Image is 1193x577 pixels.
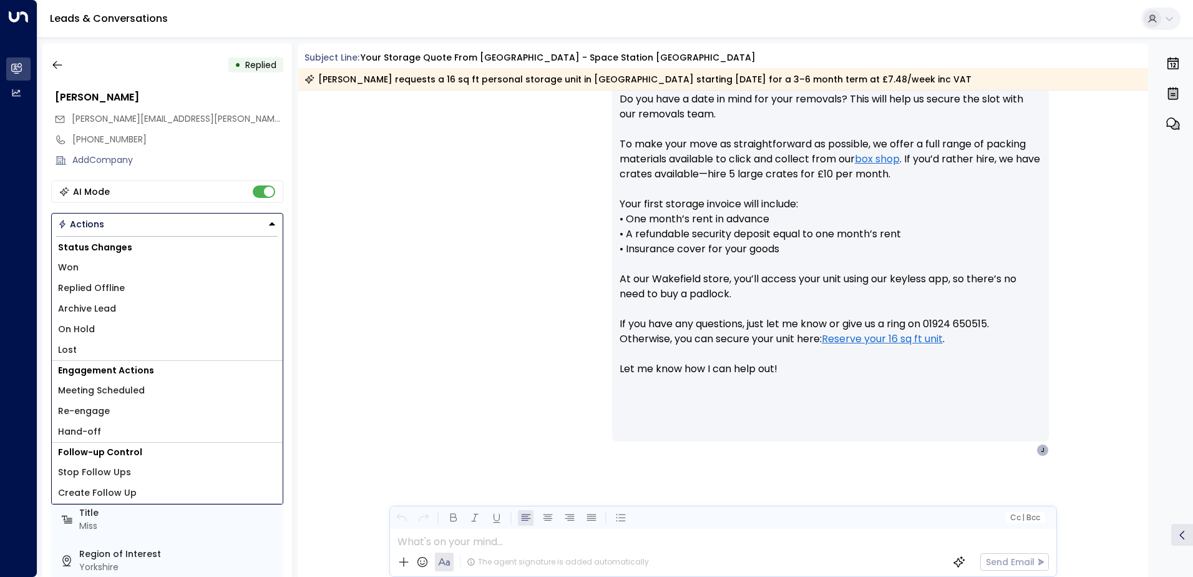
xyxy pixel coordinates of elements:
span: Replied [245,59,276,71]
span: Meeting Scheduled [58,384,145,397]
div: Your storage quote from [GEOGRAPHIC_DATA] - Space Station [GEOGRAPHIC_DATA] [361,51,756,64]
div: The agent signature is added automatically [467,556,649,568]
span: Create Follow Up [58,486,137,500]
h1: Follow-up Control [52,443,283,462]
span: | [1022,513,1025,522]
button: Redo [416,510,431,526]
div: AddCompany [72,154,283,167]
span: Hand-off [58,425,101,438]
div: Miss [79,520,278,533]
span: Jess.vasey@hotmail.com [72,112,283,126]
div: • [235,54,241,76]
span: Stop Follow Ups [58,466,131,479]
div: J [1036,444,1049,456]
a: Reserve your 16 sq ft unit [822,332,943,347]
a: Leads & Conversations [50,11,168,26]
span: Replied Offline [58,282,125,295]
a: box shop [855,152,900,167]
span: Archive Lead [58,302,116,315]
button: Actions [51,213,283,235]
label: Title [79,506,278,520]
div: [PHONE_NUMBER] [72,133,283,146]
span: Lost [58,343,77,357]
h1: Engagement Actions [52,361,283,380]
div: [PERSON_NAME] requests a 16 sq ft personal storage unit in [GEOGRAPHIC_DATA] starting [DATE] for ... [304,73,971,86]
span: [PERSON_NAME][EMAIL_ADDRESS][PERSON_NAME][DOMAIN_NAME] [72,112,353,125]
button: Undo [394,510,409,526]
div: Button group with a nested menu [51,213,283,235]
span: Cc Bcc [1010,513,1040,522]
div: Actions [58,219,104,230]
span: Re-engage [58,405,110,418]
span: On Hold [58,323,95,336]
button: Cc|Bcc [1005,512,1044,524]
span: Subject Line: [304,51,359,64]
div: [PERSON_NAME] [55,90,283,105]
div: Yorkshire [79,561,278,574]
div: AI Mode [73,185,110,198]
label: Region of Interest [79,548,278,561]
h1: Status Changes [52,238,283,257]
span: Won [58,261,79,274]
